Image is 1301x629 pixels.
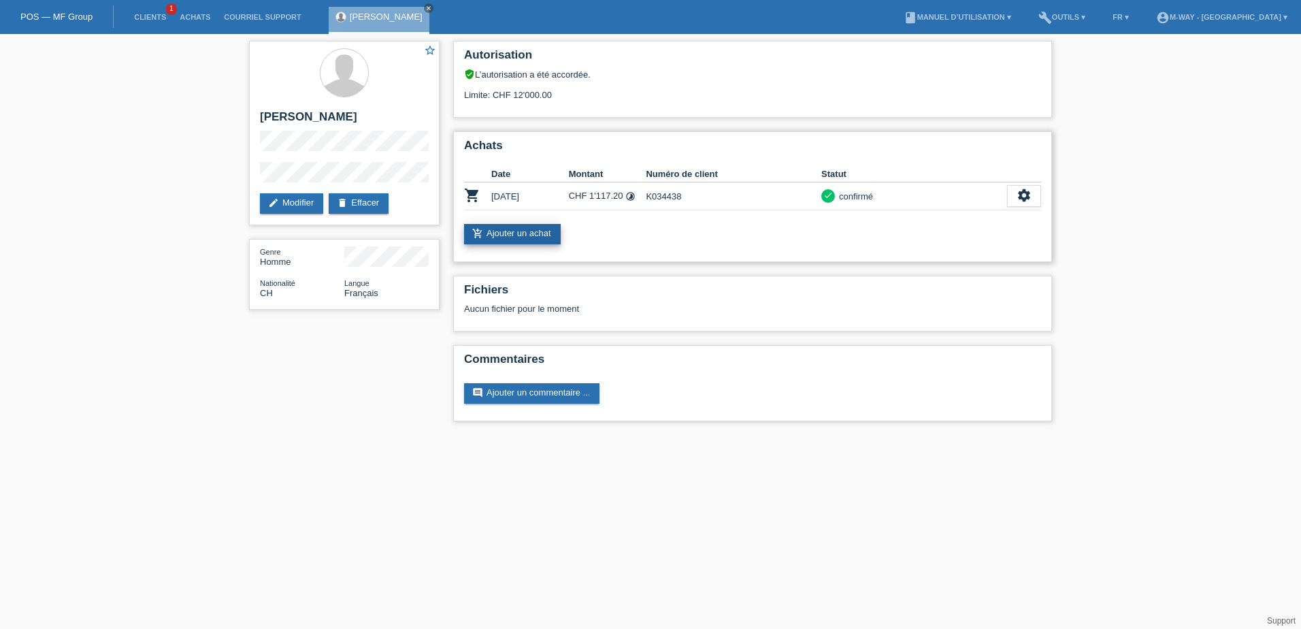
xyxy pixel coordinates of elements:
span: Français [344,288,378,298]
h2: Commentaires [464,353,1041,373]
i: build [1038,11,1052,25]
a: close [424,3,433,13]
td: CHF 1'117.20 [569,182,646,210]
i: close [425,5,432,12]
h2: [PERSON_NAME] [260,110,429,131]
span: Nationalité [260,279,295,287]
i: book [904,11,917,25]
div: Homme [260,246,344,267]
i: verified_user [464,69,475,80]
h2: Fichiers [464,283,1041,304]
i: account_circle [1156,11,1170,25]
div: Aucun fichier pour le moment [464,304,880,314]
i: comment [472,387,483,398]
h2: Autorisation [464,48,1041,69]
a: Courriel Support [217,13,308,21]
i: POSP00007017 [464,187,480,204]
i: Taux fixes (24 versements) [625,191,636,201]
i: delete [337,197,348,208]
th: Numéro de client [646,166,821,182]
i: add_shopping_cart [472,228,483,239]
a: add_shopping_cartAjouter un achat [464,224,561,244]
a: editModifier [260,193,323,214]
th: Date [491,166,569,182]
i: edit [268,197,279,208]
i: settings [1017,188,1032,203]
span: 1 [166,3,177,15]
th: Statut [821,166,1007,182]
span: Langue [344,279,369,287]
a: bookManuel d’utilisation ▾ [897,13,1018,21]
div: Limite: CHF 12'000.00 [464,80,1041,100]
h2: Achats [464,139,1041,159]
div: confirmé [835,189,873,204]
i: star_border [424,44,436,57]
th: Montant [569,166,646,182]
a: buildOutils ▾ [1032,13,1092,21]
i: check [823,191,833,200]
div: L’autorisation a été accordée. [464,69,1041,80]
span: Genre [260,248,281,256]
a: POS — MF Group [20,12,93,22]
a: Achats [173,13,217,21]
span: Suisse [260,288,273,298]
a: star_border [424,44,436,59]
a: FR ▾ [1106,13,1136,21]
a: [PERSON_NAME] [350,12,423,22]
a: Support [1267,616,1296,626]
a: account_circlem-way - [GEOGRAPHIC_DATA] ▾ [1149,13,1294,21]
a: deleteEffacer [329,193,389,214]
td: [DATE] [491,182,569,210]
a: commentAjouter un commentaire ... [464,383,599,404]
td: K034438 [646,182,821,210]
a: Clients [127,13,173,21]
